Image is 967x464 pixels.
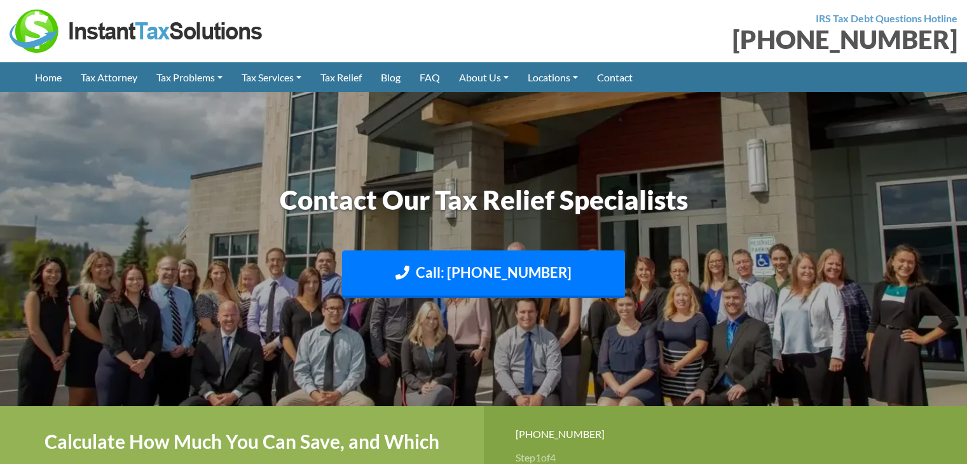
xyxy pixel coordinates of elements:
a: Home [25,62,71,92]
div: [PHONE_NUMBER] [493,27,958,52]
strong: IRS Tax Debt Questions Hotline [816,12,957,24]
a: About Us [449,62,518,92]
a: Tax Services [232,62,311,92]
a: Blog [371,62,410,92]
h1: Contact Our Tax Relief Specialists [131,181,837,219]
a: Call: [PHONE_NUMBER] [342,250,625,298]
a: FAQ [410,62,449,92]
a: Contact [587,62,642,92]
a: Locations [518,62,587,92]
h3: Step of [516,453,936,463]
a: Tax Problems [147,62,232,92]
span: 1 [535,451,541,463]
span: 4 [550,451,556,463]
a: Instant Tax Solutions Logo [10,24,264,36]
img: Instant Tax Solutions Logo [10,10,264,53]
a: Tax Attorney [71,62,147,92]
a: Tax Relief [311,62,371,92]
div: [PHONE_NUMBER] [516,425,936,442]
